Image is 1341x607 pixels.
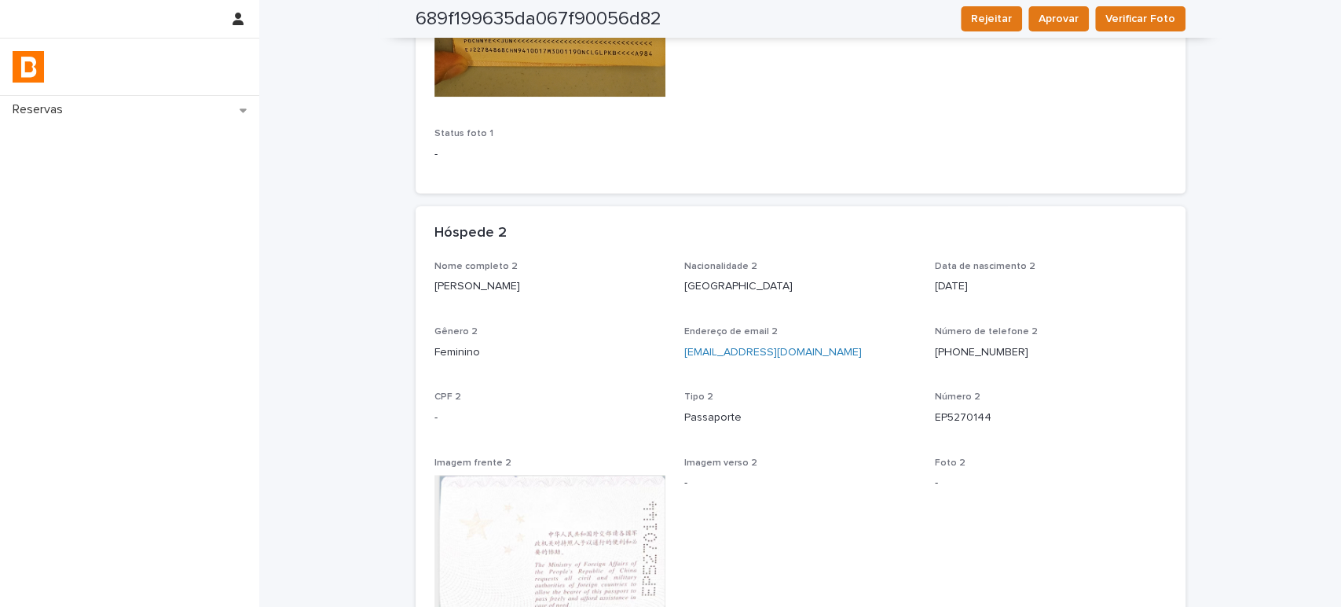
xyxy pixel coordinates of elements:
[961,6,1022,31] button: Rejeitar
[684,278,916,295] p: [GEOGRAPHIC_DATA]
[684,347,862,358] a: [EMAIL_ADDRESS][DOMAIN_NAME]
[6,102,75,117] p: Reservas
[1095,6,1185,31] button: Verificar Foto
[935,458,965,468] span: Foto 2
[434,392,461,402] span: CPF 2
[684,475,916,491] p: -
[416,8,661,31] h2: 689f199635da067f90056d82
[434,146,666,163] p: -
[935,262,1035,271] span: Data de nascimento 2
[935,410,1167,426] p: EP5270144
[684,392,713,402] span: Tipo 2
[434,410,666,426] p: -
[684,458,757,468] span: Imagem verso 2
[434,129,493,138] span: Status foto 1
[13,51,44,83] img: zVaNuJHRTjyIjT5M9Xd5
[434,327,478,337] span: Gênero 2
[935,347,1028,358] a: [PHONE_NUMBER]
[935,475,1167,491] p: -
[1039,11,1079,27] span: Aprovar
[684,262,757,271] span: Nacionalidade 2
[434,225,507,242] h2: Hóspede 2
[434,262,518,271] span: Nome completo 2
[1105,11,1175,27] span: Verificar Foto
[1028,6,1089,31] button: Aprovar
[434,344,666,361] p: Feminino
[971,11,1012,27] span: Rejeitar
[684,327,778,337] span: Endereço de email 2
[434,278,666,295] p: [PERSON_NAME]
[434,458,511,468] span: Imagem frente 2
[935,392,980,402] span: Número 2
[684,410,916,426] p: Passaporte
[935,327,1038,337] span: Número de telefone 2
[935,278,1167,295] p: [DATE]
